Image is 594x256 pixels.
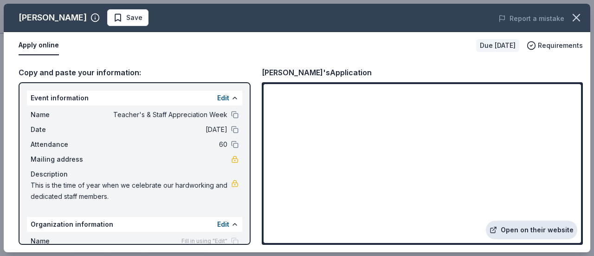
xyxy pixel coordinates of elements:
button: Report a mistake [498,13,564,24]
span: 60 [93,139,227,150]
span: Name [31,109,93,120]
button: Requirements [527,40,583,51]
div: [PERSON_NAME]'s Application [262,66,372,79]
span: Name [31,236,93,247]
div: Organization information [27,217,242,232]
button: Apply online [19,36,59,55]
span: Mailing address [31,154,93,165]
div: [PERSON_NAME] [19,10,87,25]
span: Requirements [538,40,583,51]
span: Attendance [31,139,93,150]
span: Teacher's & Staff Appreciation Week [93,109,227,120]
span: [DATE] [93,124,227,135]
button: Save [107,9,148,26]
div: Event information [27,91,242,105]
span: This is the time of year when we celebrate our hardworking and dedicated staff members. [31,180,231,202]
div: Description [31,169,239,180]
span: Save [126,12,142,23]
span: Fill in using "Edit" [181,237,227,245]
button: Edit [217,219,229,230]
a: Open on their website [486,221,577,239]
span: Date [31,124,93,135]
div: Copy and paste your information: [19,66,251,79]
button: Edit [217,92,229,104]
div: Due [DATE] [476,39,519,52]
